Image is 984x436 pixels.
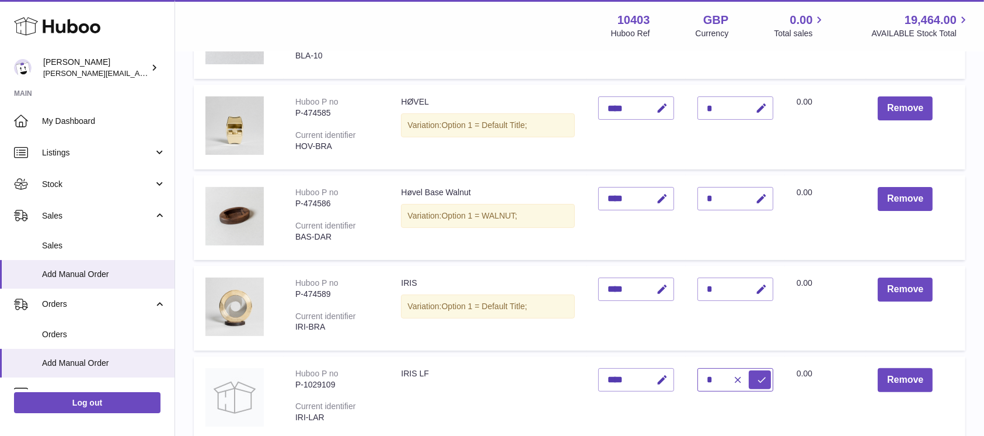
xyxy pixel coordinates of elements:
[295,321,378,333] div: IRI-BRA
[43,57,148,79] div: [PERSON_NAME]
[878,278,933,302] button: Remove
[42,329,166,340] span: Orders
[442,120,528,130] span: Option 1 = Default Title;
[401,113,574,137] div: Variation:
[43,68,234,78] span: [PERSON_NAME][EMAIL_ADDRESS][DOMAIN_NAME]
[295,289,378,300] div: P-474589
[389,266,586,351] td: IRIS
[295,412,378,423] div: IRI-LAR
[295,130,356,140] div: Current identifier
[401,204,574,228] div: Variation:
[14,59,32,77] img: keval@makerscabinet.com
[42,387,166,399] span: Usage
[295,141,378,152] div: HOV-BRA
[871,28,970,39] span: AVAILABLE Stock Total
[797,278,812,288] span: 0.00
[442,302,528,311] span: Option 1 = Default Title;
[42,116,166,127] span: My Dashboard
[389,85,586,169] td: HØVEL
[442,211,518,220] span: Option 1 = WALNUT;
[42,240,166,251] span: Sales
[205,278,264,336] img: IRIS
[205,96,264,155] img: HØVEL
[42,358,166,369] span: Add Manual Order
[295,198,378,209] div: P-474586
[295,188,339,197] div: Huboo P no
[14,392,160,413] a: Log out
[905,12,957,28] span: 19,464.00
[703,12,728,28] strong: GBP
[295,97,339,106] div: Huboo P no
[774,28,826,39] span: Total sales
[42,179,153,190] span: Stock
[295,50,378,61] div: BLA-10
[295,379,378,390] div: P-1029109
[205,368,264,427] img: IRIS LF
[797,97,812,106] span: 0.00
[696,28,729,39] div: Currency
[205,187,264,245] img: Høvel Base Walnut
[611,28,650,39] div: Huboo Ref
[295,278,339,288] div: Huboo P no
[295,402,356,411] div: Current identifier
[42,299,153,310] span: Orders
[295,312,356,321] div: Current identifier
[42,269,166,280] span: Add Manual Order
[774,12,826,39] a: 0.00 Total sales
[871,12,970,39] a: 19,464.00 AVAILABLE Stock Total
[878,368,933,392] button: Remove
[878,187,933,211] button: Remove
[295,108,378,119] div: P-474585
[42,147,153,158] span: Listings
[797,369,812,378] span: 0.00
[42,210,153,222] span: Sales
[401,295,574,319] div: Variation:
[878,96,933,120] button: Remove
[797,188,812,197] span: 0.00
[617,12,650,28] strong: 10403
[295,369,339,378] div: Huboo P no
[790,12,813,28] span: 0.00
[389,175,586,260] td: Høvel Base Walnut
[295,231,378,243] div: BAS-DAR
[295,221,356,230] div: Current identifier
